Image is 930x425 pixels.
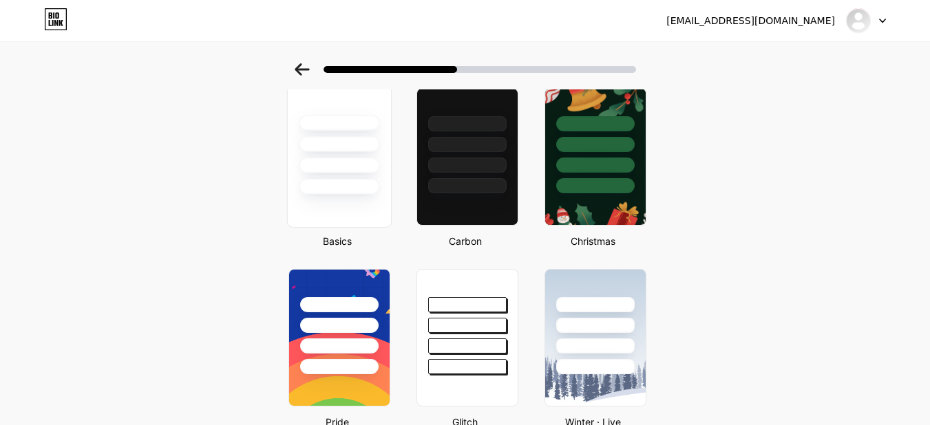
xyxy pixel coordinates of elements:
[845,8,871,34] img: turtlebackcase
[666,14,835,28] div: [EMAIL_ADDRESS][DOMAIN_NAME]
[540,234,646,248] div: Christmas
[412,234,518,248] div: Carbon
[284,234,390,248] div: Basics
